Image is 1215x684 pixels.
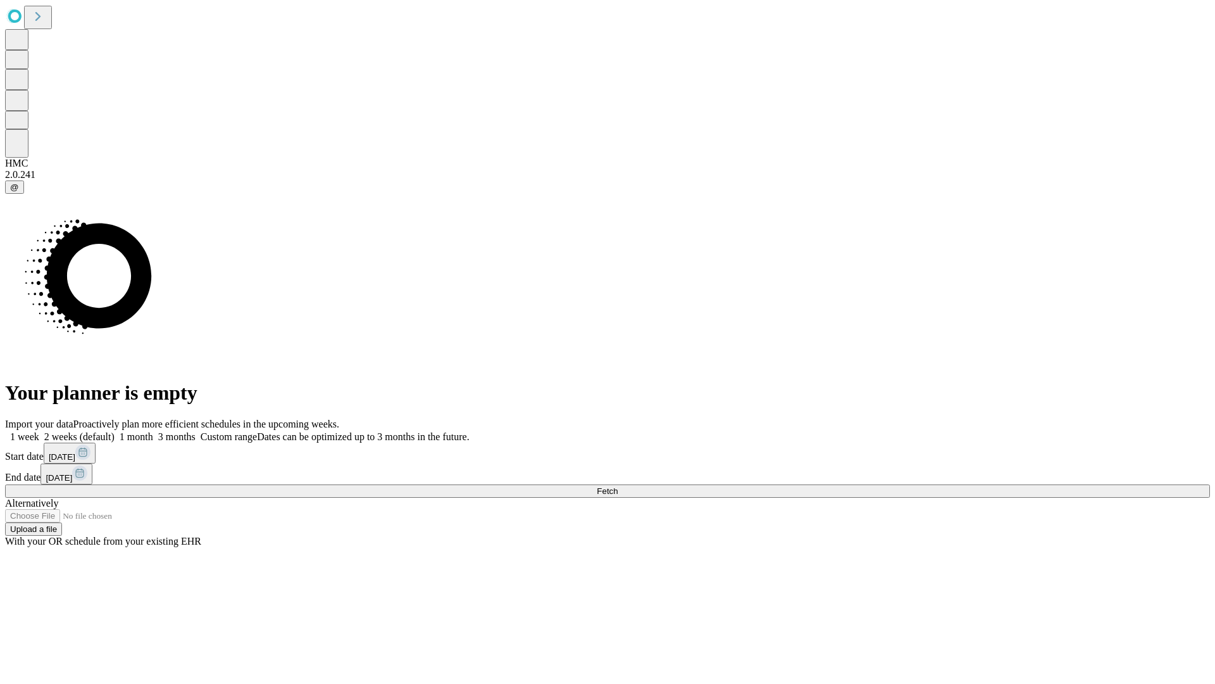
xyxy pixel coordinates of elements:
[5,484,1210,498] button: Fetch
[120,431,153,442] span: 1 month
[44,443,96,464] button: [DATE]
[5,443,1210,464] div: Start date
[5,522,62,536] button: Upload a file
[73,419,339,429] span: Proactively plan more efficient schedules in the upcoming weeks.
[5,180,24,194] button: @
[597,486,618,496] span: Fetch
[5,381,1210,405] h1: Your planner is empty
[44,431,115,442] span: 2 weeks (default)
[158,431,196,442] span: 3 months
[5,158,1210,169] div: HMC
[46,473,72,483] span: [DATE]
[257,431,469,442] span: Dates can be optimized up to 3 months in the future.
[5,169,1210,180] div: 2.0.241
[5,419,73,429] span: Import your data
[10,182,19,192] span: @
[10,431,39,442] span: 1 week
[40,464,92,484] button: [DATE]
[5,464,1210,484] div: End date
[49,452,75,462] span: [DATE]
[5,498,58,509] span: Alternatively
[5,536,201,547] span: With your OR schedule from your existing EHR
[201,431,257,442] span: Custom range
